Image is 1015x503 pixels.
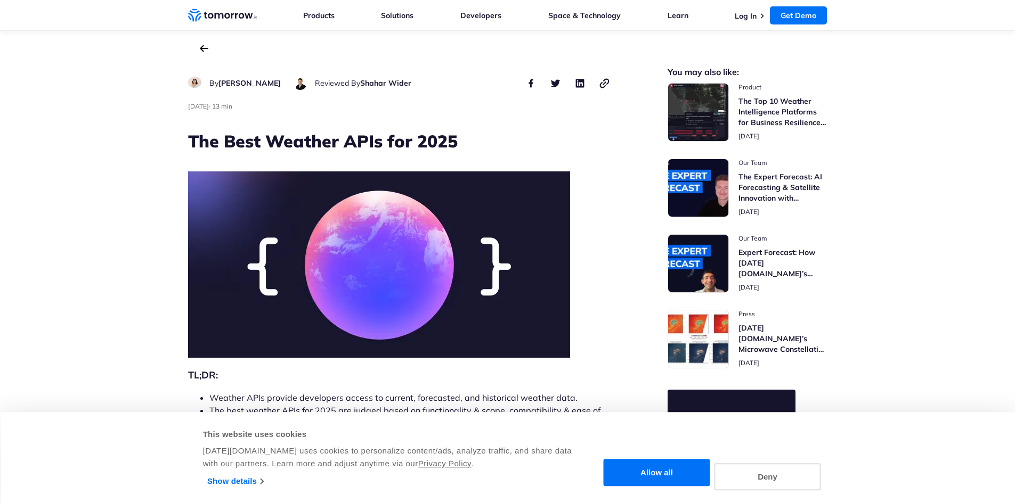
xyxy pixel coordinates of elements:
[315,78,360,88] span: Reviewed By
[738,171,827,203] h3: The Expert Forecast: AI Forecasting & Satellite Innovation with [PERSON_NAME]
[203,428,573,441] div: This website uses cookies
[770,6,827,24] a: Get Demo
[574,77,587,89] button: share this post on linkedin
[604,459,710,486] button: Allow all
[418,459,472,468] a: Privacy Policy
[294,77,307,90] img: Shahar Wider
[738,96,827,128] h3: The Top 10 Weather Intelligence Platforms for Business Resilience in [DATE]
[714,463,821,490] button: Deny
[212,102,232,110] span: Estimated reading time
[315,77,411,89] div: author name
[668,310,827,368] a: Read Tomorrow.io’s Microwave Constellation Ready To Help This Hurricane Season
[668,234,827,293] a: Read Expert Forecast: How Tomorrow.io’s Microwave Sounders Are Revolutionizing Hurricane Monitoring
[738,208,759,216] span: publish date
[735,11,757,21] a: Log In
[188,77,201,88] img: Ruth Favela
[668,11,688,20] a: Learn
[668,159,827,217] a: Read The Expert Forecast: AI Forecasting & Satellite Innovation with Randy Chase
[209,77,281,89] div: author name
[525,77,538,89] button: share this post on facebook
[460,11,501,20] a: Developers
[200,45,208,52] a: back to the main blog page
[209,404,611,430] li: The best weather APIs for 2025 are judged based on functionality & scope, compatibility & ease of...
[598,77,611,89] button: copy link to clipboard
[209,391,611,404] li: Weather APIs provide developers access to current, forecasted, and historical weather data.
[188,368,611,383] h2: TL;DR:
[668,83,827,142] a: Read The Top 10 Weather Intelligence Platforms for Business Resilience in 2025
[188,102,209,110] span: publish date
[738,132,759,140] span: publish date
[738,234,827,243] span: post catecory
[738,310,827,318] span: post catecory
[303,11,335,20] a: Products
[207,473,263,489] a: Show details
[738,283,759,291] span: publish date
[549,77,562,89] button: share this post on twitter
[188,129,611,153] h1: The Best Weather APIs for 2025
[209,78,218,88] span: By
[738,83,827,92] span: post catecory
[738,159,827,167] span: post catecory
[203,444,573,470] div: [DATE][DOMAIN_NAME] uses cookies to personalize content/ads, analyze traffic, and share data with...
[668,68,827,76] h2: You may also like:
[738,359,759,367] span: publish date
[738,323,827,354] h3: [DATE][DOMAIN_NAME]’s Microwave Constellation Ready To Help This Hurricane Season
[209,102,210,110] span: ·
[188,7,257,23] a: Home link
[548,11,621,20] a: Space & Technology
[738,247,827,279] h3: Expert Forecast: How [DATE][DOMAIN_NAME]’s Microwave Sounders Are Revolutionizing Hurricane Monit...
[681,411,782,479] h2: Subscribe for Weather Intelligence Insights
[381,11,413,20] a: Solutions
